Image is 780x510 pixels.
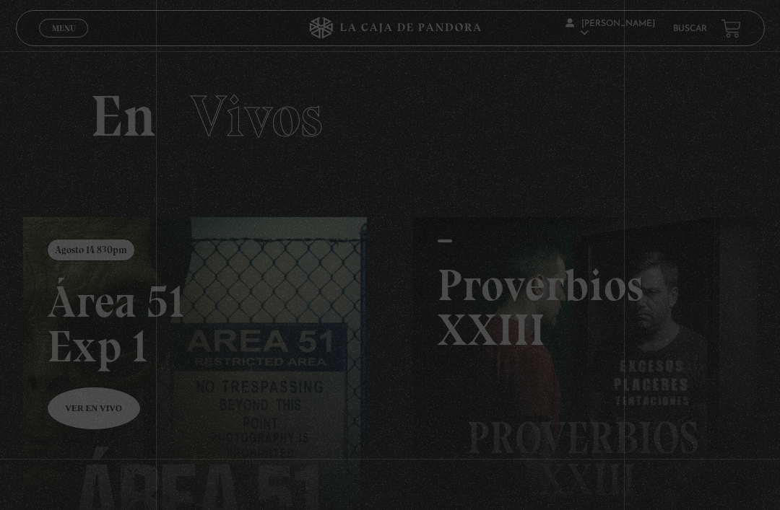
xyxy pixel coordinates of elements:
span: Menu [52,24,76,32]
span: Vivos [191,82,323,151]
a: View your shopping cart [721,19,741,38]
a: Buscar [673,25,707,33]
span: Cerrar [47,36,81,46]
h2: En [90,87,689,145]
span: [PERSON_NAME] [565,19,655,38]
